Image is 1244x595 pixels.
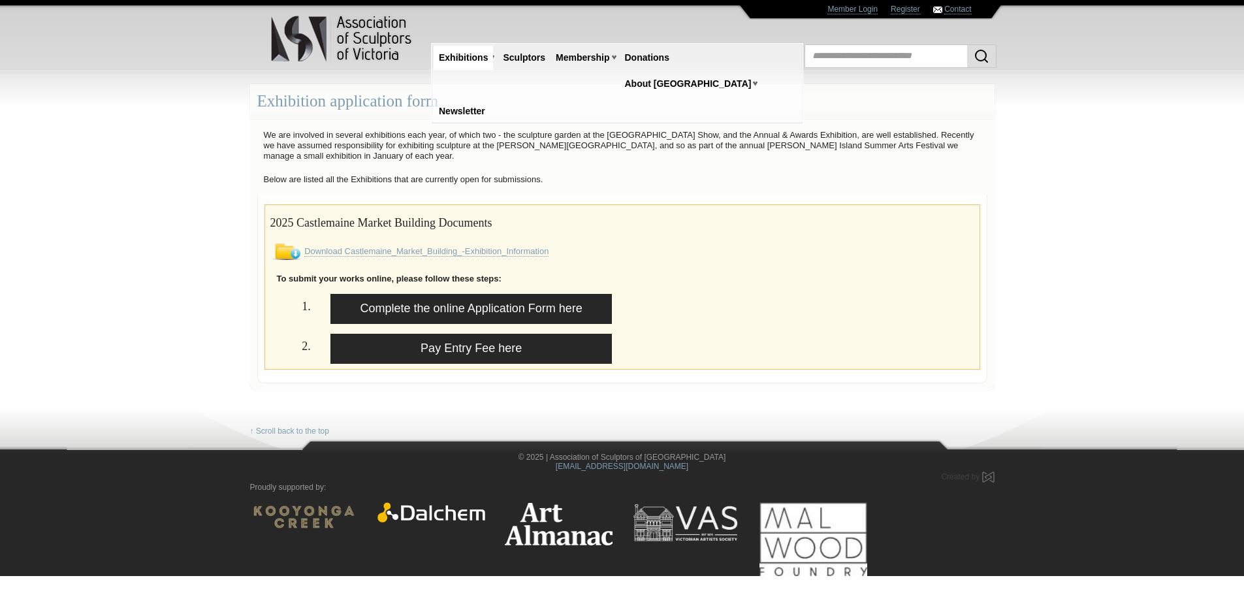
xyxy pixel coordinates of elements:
[941,472,980,481] span: Created by
[240,453,1004,472] div: © 2025 | Association of Sculptors of [GEOGRAPHIC_DATA]
[377,502,485,523] img: Dalchem Products
[330,294,613,324] a: Complete the online Application Form here
[933,7,942,13] img: Contact ASV
[620,46,675,70] a: Donations
[827,5,878,14] a: Member Login
[941,472,994,481] a: Created by
[257,127,987,165] p: We are involved in several exhibitions each year, of which two - the sculpture garden at the [GEO...
[944,5,971,14] a: Contact
[632,502,740,543] img: Victorian Artists Society
[330,334,613,364] a: Pay Entry Fee here
[257,171,987,188] p: Below are listed all the Exhibitions that are currently open for submissions.
[250,502,358,532] img: Kooyonga Wines
[270,13,414,65] img: logo.png
[550,46,614,70] a: Membership
[434,46,493,70] a: Exhibitions
[759,502,867,576] img: Mal Wood Foundry
[270,294,311,317] h2: 1.
[250,84,995,119] div: Exhibition application form
[270,334,311,357] h2: 2.
[270,210,974,233] h2: 2025 Castlemaine Market Building Documents
[498,46,550,70] a: Sculptors
[505,502,613,545] img: Art Almanac
[304,246,549,257] a: Download Castlemaine_Market_Building_-Exhibition_Information
[982,472,995,483] img: Created by Marby
[974,48,989,64] img: Search
[556,462,688,471] a: [EMAIL_ADDRESS][DOMAIN_NAME]
[434,99,490,123] a: Newsletter
[270,244,302,260] img: Download File
[250,483,995,492] p: Proudly supported by:
[620,72,757,96] a: About [GEOGRAPHIC_DATA]
[250,426,329,436] a: ↑ Scroll back to the top
[277,274,502,283] strong: To submit your works online, please follow these steps:
[891,5,920,14] a: Register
